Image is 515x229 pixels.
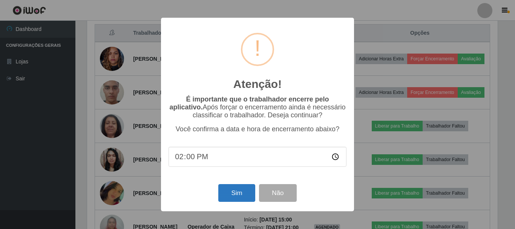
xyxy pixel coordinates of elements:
[169,95,329,111] b: É importante que o trabalhador encerre pelo aplicativo.
[169,125,346,133] p: Você confirma a data e hora de encerramento abaixo?
[169,95,346,119] p: Após forçar o encerramento ainda é necessário classificar o trabalhador. Deseja continuar?
[218,184,255,202] button: Sim
[259,184,296,202] button: Não
[233,77,282,91] h2: Atenção!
